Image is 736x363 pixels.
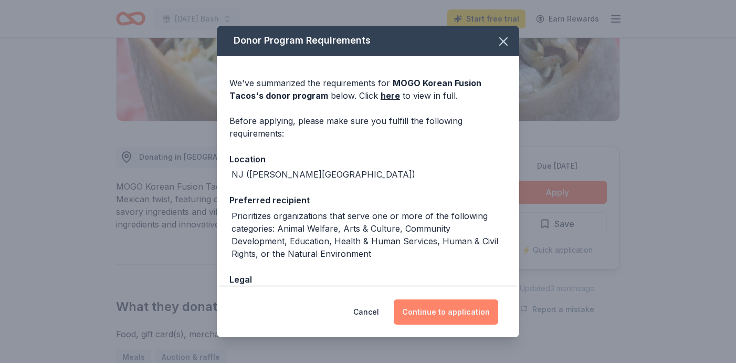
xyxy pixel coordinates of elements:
div: Prioritizes organizations that serve one or more of the following categories: Animal Welfare, Art... [232,210,507,260]
a: here [381,89,400,102]
button: Cancel [353,299,379,325]
div: We've summarized the requirements for below. Click to view in full. [229,77,507,102]
div: Preferred recipient [229,193,507,207]
div: Location [229,152,507,166]
div: Before applying, please make sure you fulfill the following requirements: [229,115,507,140]
div: Legal [229,273,507,286]
div: NJ ([PERSON_NAME][GEOGRAPHIC_DATA]) [232,168,415,181]
button: Continue to application [394,299,498,325]
div: Donor Program Requirements [217,26,519,56]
